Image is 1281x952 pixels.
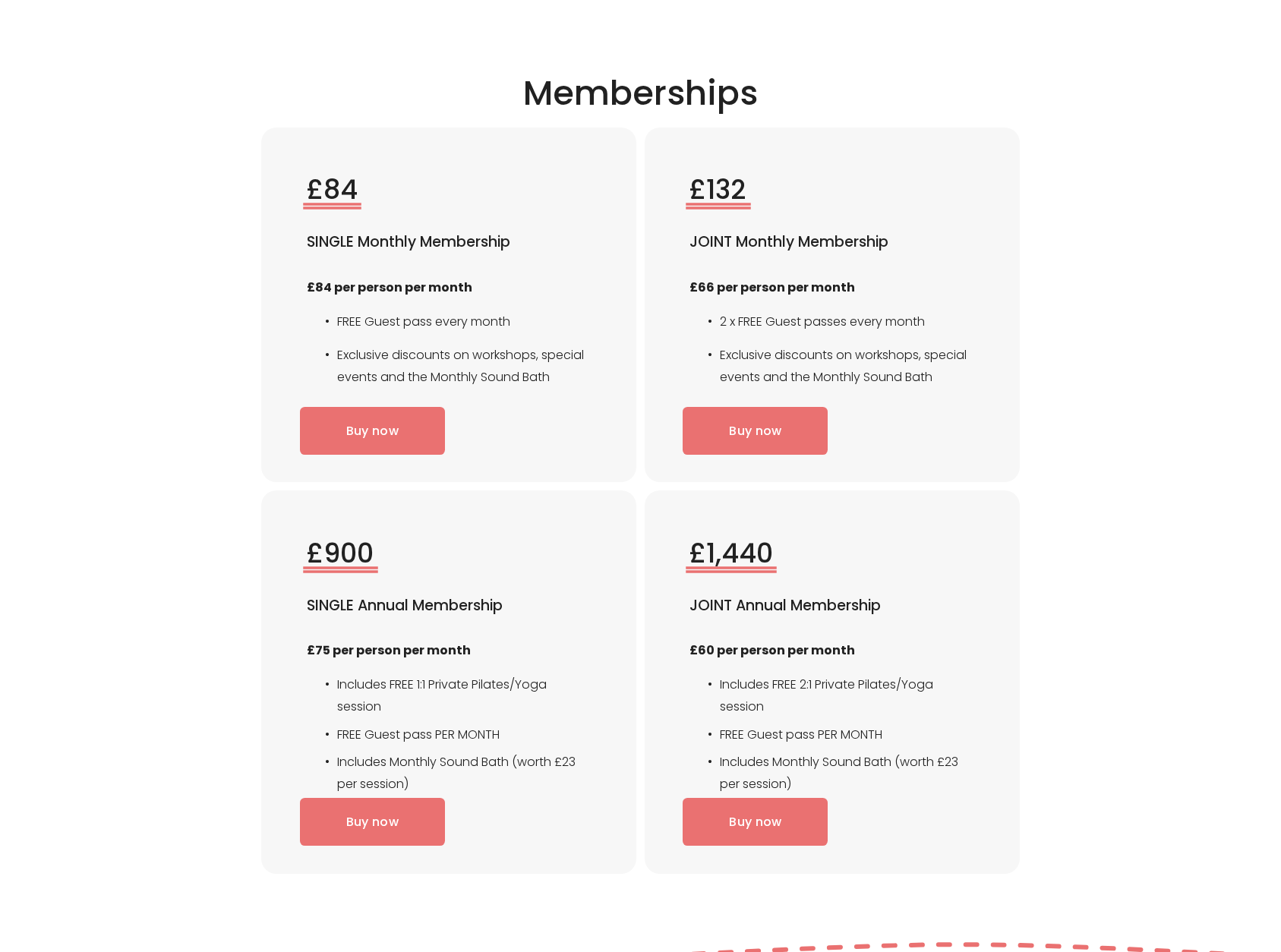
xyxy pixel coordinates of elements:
a: Buy now [300,407,445,455]
p: FREE Guest pass every month [337,311,592,333]
h4: SINGLE Monthly Membership [307,232,592,253]
p: Includes Monthly Sound Bath (worth £23 per session) [720,752,974,796]
span: £900 [307,534,374,572]
p: FREE Guest pass PER MONTH [720,724,974,746]
h4: SINGLE Annual Membership [307,596,592,616]
strong: £84 per person per month [307,279,472,296]
strong: £75 per person per month [307,641,471,659]
h4: JOINT Monthly Membership [689,232,974,253]
h4: JOINT Annual Membership [689,596,974,616]
strong: £66 per person per month [689,279,855,296]
a: Buy now [300,798,445,846]
strong: £60 per person per month [689,641,855,659]
a: Buy now [683,407,828,455]
a: Buy now [683,798,828,846]
p: 2 x FREE Guest passes every month [720,311,974,333]
p: Includes Monthly Sound Bath (worth £23 per session) [337,752,592,796]
h2: Memberships [415,71,866,115]
p: FREE Guest pass PER MONTH [337,724,592,746]
span: £1,440 [689,534,773,572]
p: Exclusive discounts on workshops, special events and the Monthly Sound Bath [337,345,592,389]
p: Exclusive discounts on workshops, special events and the Monthly Sound Bath [720,345,974,389]
p: Includes FREE 2:1 Private Pilates/Yoga session [720,674,974,718]
span: £84 [307,171,358,208]
span: £132 [689,171,746,208]
p: Includes FREE 1:1 Private Pilates/Yoga session [337,674,592,718]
